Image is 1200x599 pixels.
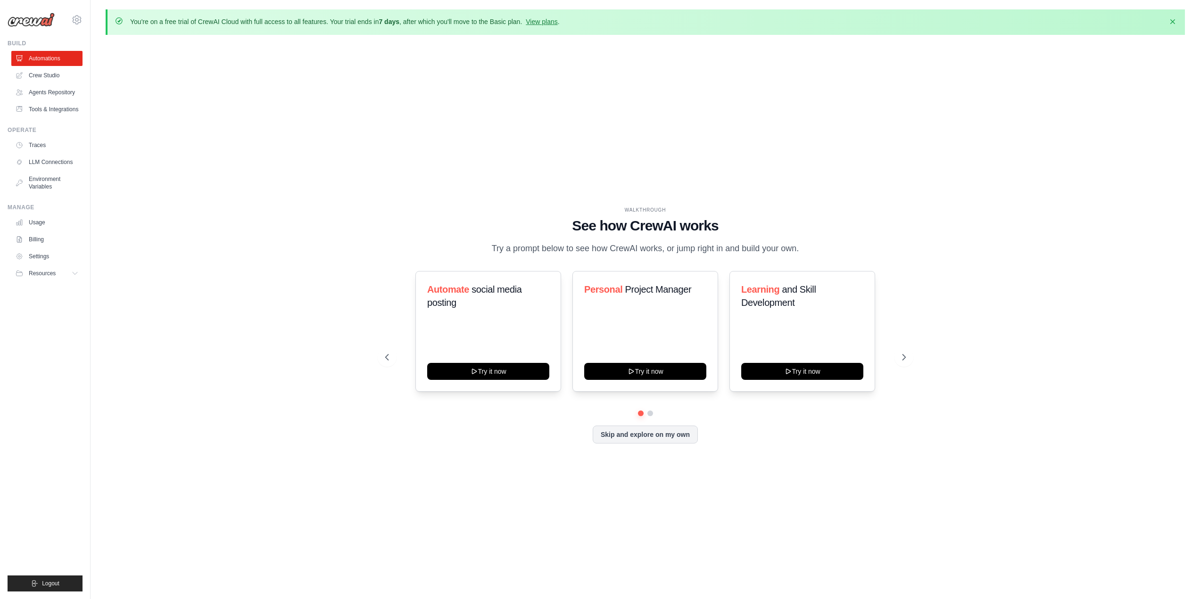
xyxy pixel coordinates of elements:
[11,102,83,117] a: Tools & Integrations
[8,204,83,211] div: Manage
[379,18,399,25] strong: 7 days
[11,85,83,100] a: Agents Repository
[741,284,779,295] span: Learning
[11,215,83,230] a: Usage
[8,575,83,591] button: Logout
[11,249,83,264] a: Settings
[11,51,83,66] a: Automations
[584,363,706,380] button: Try it now
[29,270,56,277] span: Resources
[427,284,522,308] span: social media posting
[130,17,560,26] p: You're on a free trial of CrewAI Cloud with full access to all features. Your trial ends in , aft...
[8,40,83,47] div: Build
[11,172,83,194] a: Environment Variables
[8,13,55,27] img: Logo
[11,155,83,170] a: LLM Connections
[8,126,83,134] div: Operate
[741,284,816,308] span: and Skill Development
[11,266,83,281] button: Resources
[385,206,906,213] div: WALKTHROUGH
[1153,554,1200,599] iframe: Chat Widget
[11,68,83,83] a: Crew Studio
[593,426,698,443] button: Skip and explore on my own
[584,284,622,295] span: Personal
[385,217,906,234] h1: See how CrewAI works
[625,284,691,295] span: Project Manager
[741,363,863,380] button: Try it now
[11,138,83,153] a: Traces
[427,363,549,380] button: Try it now
[526,18,557,25] a: View plans
[427,284,469,295] span: Automate
[42,580,59,587] span: Logout
[11,232,83,247] a: Billing
[487,242,804,255] p: Try a prompt below to see how CrewAI works, or jump right in and build your own.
